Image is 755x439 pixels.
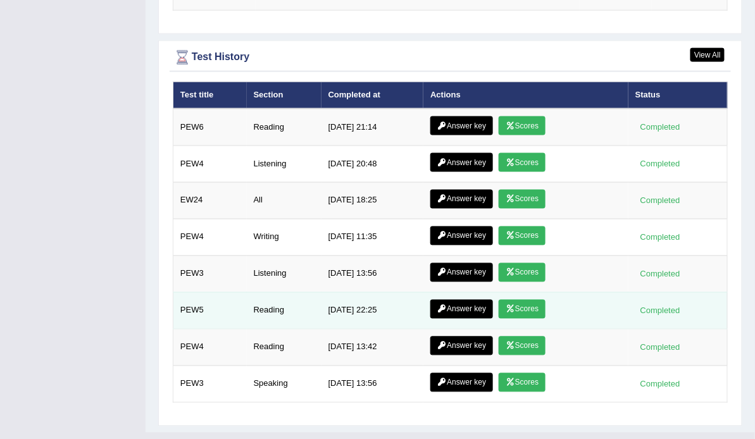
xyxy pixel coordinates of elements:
[247,292,321,329] td: Reading
[321,256,424,292] td: [DATE] 13:56
[635,158,685,171] div: Completed
[635,268,685,281] div: Completed
[430,190,493,209] a: Answer key
[321,292,424,329] td: [DATE] 22:25
[173,182,247,219] td: EW24
[635,194,685,207] div: Completed
[628,82,727,109] th: Status
[173,109,247,146] td: PEW6
[635,121,685,134] div: Completed
[173,329,247,366] td: PEW4
[173,256,247,292] td: PEW3
[247,329,321,366] td: Reading
[247,109,321,146] td: Reading
[321,182,424,219] td: [DATE] 18:25
[635,378,685,391] div: Completed
[499,226,546,245] a: Scores
[173,82,247,109] th: Test title
[430,300,493,319] a: Answer key
[499,116,546,135] a: Scores
[173,48,728,67] div: Test History
[430,337,493,356] a: Answer key
[430,373,493,392] a: Answer key
[499,263,546,282] a: Scores
[173,366,247,402] td: PEW3
[499,153,546,172] a: Scores
[430,226,493,245] a: Answer key
[690,48,725,62] a: View All
[635,304,685,318] div: Completed
[423,82,628,109] th: Actions
[321,109,424,146] td: [DATE] 21:14
[321,219,424,256] td: [DATE] 11:35
[321,82,424,109] th: Completed at
[247,256,321,292] td: Listening
[635,231,685,244] div: Completed
[321,145,424,182] td: [DATE] 20:48
[173,219,247,256] td: PEW4
[430,116,493,135] a: Answer key
[247,145,321,182] td: Listening
[247,219,321,256] td: Writing
[499,373,546,392] a: Scores
[247,82,321,109] th: Section
[635,341,685,354] div: Completed
[430,153,493,172] a: Answer key
[247,366,321,402] td: Speaking
[247,182,321,219] td: All
[499,190,546,209] a: Scores
[499,300,546,319] a: Scores
[321,329,424,366] td: [DATE] 13:42
[499,337,546,356] a: Scores
[321,366,424,402] td: [DATE] 13:56
[173,145,247,182] td: PEW4
[173,292,247,329] td: PEW5
[430,263,493,282] a: Answer key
